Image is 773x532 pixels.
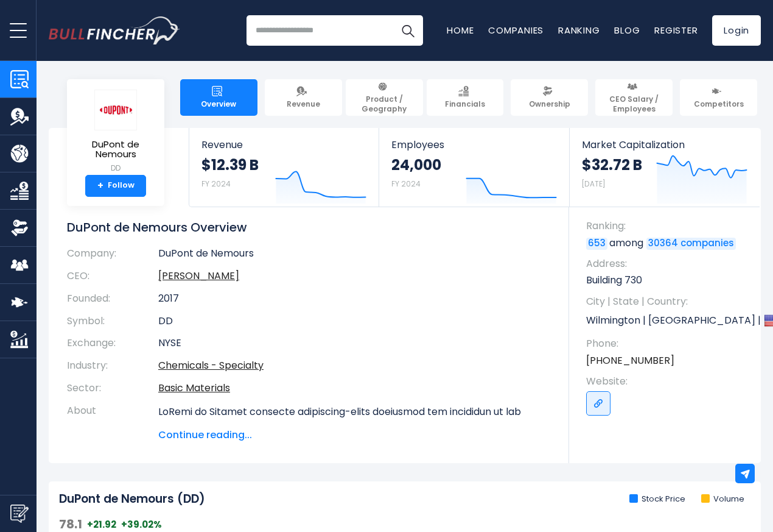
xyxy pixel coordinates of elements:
a: Product / Geography [346,79,423,116]
a: ceo [158,269,239,283]
span: Overview [201,99,236,109]
strong: $32.72 B [582,155,642,174]
td: DuPont de Nemours [158,247,551,265]
span: +21.92 [87,519,116,531]
a: Overview [180,79,257,116]
a: Chemicals - Specialty [158,358,264,372]
span: Ownership [529,99,570,109]
span: CEO Salary / Employees [601,94,667,113]
small: [DATE] [582,179,605,189]
span: Revenue [201,139,366,151]
span: Competitors [694,99,744,109]
p: Building 730 [586,274,749,287]
li: Volume [701,494,744,505]
a: Go to homepage [49,16,180,44]
a: Companies [488,24,544,37]
span: City | State | Country: [586,295,749,308]
strong: $12.39 B [201,155,259,174]
span: Market Capitalization [582,139,747,151]
a: Basic Materials [158,381,230,395]
a: Home [447,24,474,37]
th: Symbol: [67,310,158,333]
strong: + [97,180,103,191]
a: [PHONE_NUMBER] [586,354,674,367]
span: +39.02% [121,519,162,531]
a: Ranking [558,24,600,37]
span: Revenue [287,99,320,109]
a: +Follow [85,175,146,197]
span: Ranking: [586,219,749,233]
a: Employees 24,000 FY 2024 [379,128,568,207]
a: Competitors [680,79,757,116]
span: Employees [391,139,556,151]
a: Revenue [265,79,342,116]
th: Sector: [67,377,158,400]
strong: 24,000 [391,155,441,174]
td: NYSE [158,332,551,355]
button: Search [393,15,423,46]
span: Financials [445,99,485,109]
a: Financials [427,79,504,116]
h2: DuPont de Nemours (DD) [59,492,205,507]
a: CEO Salary / Employees [595,79,673,116]
span: Product / Geography [351,94,418,113]
span: Address: [586,257,749,271]
img: Bullfincher logo [49,16,180,44]
a: 30364 companies [646,238,736,250]
a: Revenue $12.39 B FY 2024 [189,128,379,207]
span: Website: [586,375,749,388]
span: 78.1 [59,516,82,532]
a: Go to link [586,391,610,416]
p: among [586,236,749,250]
li: Stock Price [629,494,685,505]
p: Wilmington | [GEOGRAPHIC_DATA] | US [586,311,749,330]
a: 653 [586,238,607,250]
a: Login [712,15,761,46]
a: Register [654,24,698,37]
th: Industry: [67,355,158,377]
a: Ownership [511,79,588,116]
td: 2017 [158,288,551,310]
a: Blog [614,24,640,37]
th: Founded: [67,288,158,310]
td: DD [158,310,551,333]
th: About [67,400,158,442]
small: DD [77,163,155,174]
h1: DuPont de Nemours Overview [67,219,551,235]
span: DuPont de Nemours [77,140,155,160]
a: Market Capitalization $32.72 B [DATE] [570,128,760,207]
small: FY 2024 [391,179,421,189]
small: FY 2024 [201,179,231,189]
th: Exchange: [67,332,158,355]
span: Continue reading... [158,428,551,442]
th: CEO: [67,265,158,288]
th: Company: [67,247,158,265]
img: Ownership [10,219,29,237]
span: Phone: [586,337,749,350]
a: DuPont de Nemours DD [76,89,155,175]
